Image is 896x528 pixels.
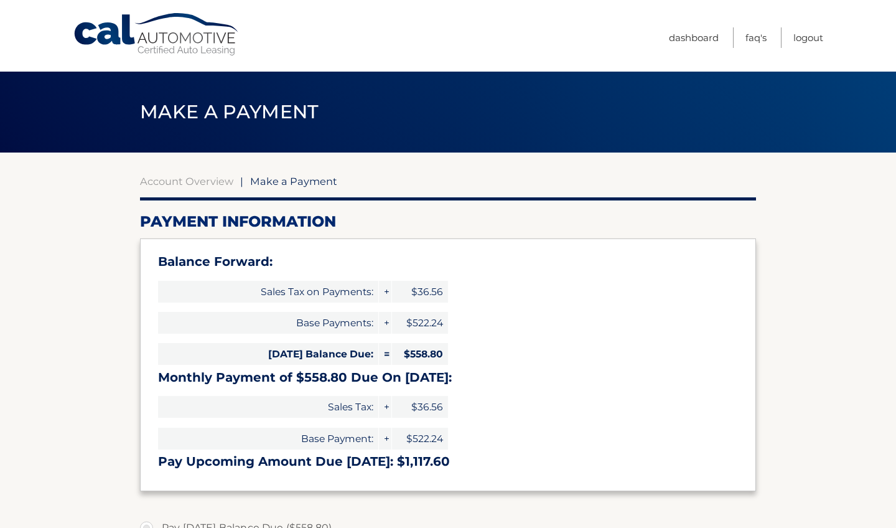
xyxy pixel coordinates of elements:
span: Base Payments: [158,312,378,334]
span: + [379,312,391,334]
span: $558.80 [392,343,448,365]
span: $522.24 [392,428,448,450]
span: $522.24 [392,312,448,334]
span: [DATE] Balance Due: [158,343,378,365]
span: Sales Tax on Payments: [158,281,378,303]
span: Base Payment: [158,428,378,450]
span: + [379,281,391,303]
span: Sales Tax: [158,396,378,418]
span: Make a Payment [140,100,319,123]
span: + [379,396,391,418]
span: $36.56 [392,396,448,418]
span: + [379,428,391,450]
a: FAQ's [745,27,767,48]
h3: Monthly Payment of $558.80 Due On [DATE]: [158,370,738,385]
a: Logout [793,27,823,48]
span: = [379,343,391,365]
span: | [240,175,243,187]
a: Dashboard [669,27,719,48]
span: Make a Payment [250,175,337,187]
a: Cal Automotive [73,12,241,57]
h2: Payment Information [140,212,756,231]
h3: Pay Upcoming Amount Due [DATE]: $1,117.60 [158,454,738,469]
span: $36.56 [392,281,448,303]
h3: Balance Forward: [158,254,738,270]
a: Account Overview [140,175,233,187]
